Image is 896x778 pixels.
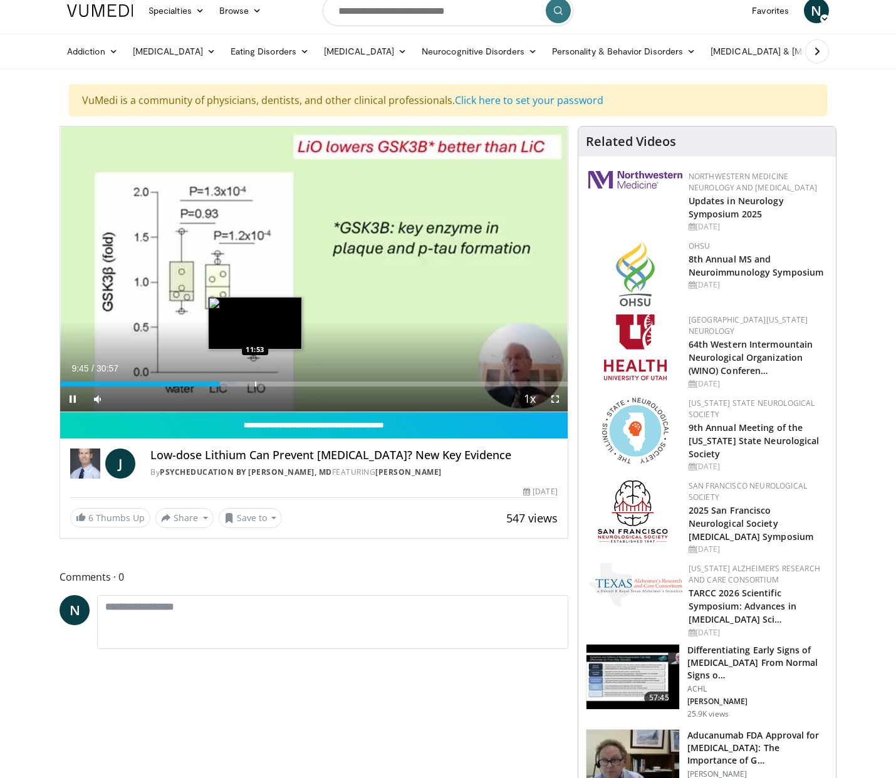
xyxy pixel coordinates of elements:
a: TARCC 2026 Scientific Symposium: Advances in [MEDICAL_DATA] Sci… [689,587,796,625]
img: 2a462fb6-9365-492a-ac79-3166a6f924d8.png.150x105_q85_autocrop_double_scale_upscale_version-0.2.jpg [588,171,682,189]
span: 57:45 [644,692,674,704]
a: Northwestern Medicine Neurology and [MEDICAL_DATA] [689,171,818,193]
a: OHSU [689,241,711,251]
h4: Low-dose Lithium Can Prevent [MEDICAL_DATA]? New Key Evidence [150,449,558,462]
div: [DATE] [689,221,826,232]
div: Progress Bar [60,381,568,386]
div: [DATE] [689,378,826,390]
a: 8th Annual MS and Neuroimmunology Symposium [689,253,824,278]
a: Addiction [60,39,125,64]
img: ad8adf1f-d405-434e-aebe-ebf7635c9b5d.png.150x105_q85_autocrop_double_scale_upscale_version-0.2.png [598,480,673,546]
a: [MEDICAL_DATA] [316,39,414,64]
a: [PERSON_NAME] [375,467,442,477]
span: 30:57 [96,363,118,373]
img: c78a2266-bcdd-4805-b1c2-ade407285ecb.png.150x105_q85_autocrop_double_scale_upscale_version-0.2.png [588,563,682,607]
img: PsychEducation by James Phelps, MD [70,449,100,479]
div: [DATE] [689,461,826,472]
a: [US_STATE] State Neurological Society [689,398,815,420]
button: Save to [219,508,283,528]
img: 599f3ee4-8b28-44a1-b622-e2e4fac610ae.150x105_q85_crop-smart_upscale.jpg [586,645,679,710]
a: Neurocognitive Disorders [414,39,544,64]
button: Pause [60,386,85,412]
img: VuMedi Logo [67,4,133,17]
div: [DATE] [523,486,557,497]
div: By FEATURING [150,467,558,478]
a: [US_STATE] Alzheimer’s Research and Care Consortium [689,563,820,585]
p: ACHL [687,684,828,694]
video-js: Video Player [60,127,568,412]
a: 57:45 Differentiating Early Signs of [MEDICAL_DATA] From Normal Signs o… ACHL [PERSON_NAME] 25.9K... [586,644,828,719]
a: Updates in Neurology Symposium 2025 [689,195,784,220]
img: 71a8b48c-8850-4916-bbdd-e2f3ccf11ef9.png.150x105_q85_autocrop_double_scale_upscale_version-0.2.png [602,398,669,464]
a: 9th Annual Meeting of the [US_STATE] State Neurological Society [689,422,820,460]
p: [PERSON_NAME] [687,697,828,707]
a: [MEDICAL_DATA] & [MEDICAL_DATA] [703,39,882,64]
a: J [105,449,135,479]
a: PsychEducation by [PERSON_NAME], MD [160,467,332,477]
button: Fullscreen [543,386,568,412]
a: [GEOGRAPHIC_DATA][US_STATE] Neurology [689,314,808,336]
button: Share [155,508,214,528]
a: Personality & Behavior Disorders [544,39,703,64]
button: Playback Rate [518,386,543,412]
img: image.jpeg [208,297,302,350]
a: 64th Western Intermountain Neurological Organization (WINO) Conferen… [689,338,813,376]
div: [DATE] [689,279,826,291]
img: f6362829-b0a3-407d-a044-59546adfd345.png.150x105_q85_autocrop_double_scale_upscale_version-0.2.png [604,314,667,380]
h3: Aducanumab FDA Approval for [MEDICAL_DATA]: The Importance of G… [687,729,828,767]
div: VuMedi is a community of physicians, dentists, and other clinical professionals. [69,85,827,116]
button: Mute [85,386,110,412]
p: 25.9K views [687,709,729,719]
a: Eating Disorders [223,39,316,64]
img: da959c7f-65a6-4fcf-a939-c8c702e0a770.png.150x105_q85_autocrop_double_scale_upscale_version-0.2.png [616,241,655,306]
a: San Francisco Neurological Society [689,480,807,502]
div: [DATE] [689,544,826,555]
div: [DATE] [689,627,826,638]
h4: Related Videos [586,134,676,149]
span: 547 views [506,511,558,526]
a: 6 Thumbs Up [70,508,150,527]
a: 2025 San Francisco Neurological Society [MEDICAL_DATA] Symposium [689,504,813,542]
span: 6 [88,512,93,524]
span: 9:45 [71,363,88,373]
a: [MEDICAL_DATA] [125,39,223,64]
a: Click here to set your password [455,93,603,107]
span: / [91,363,94,373]
h3: Differentiating Early Signs of [MEDICAL_DATA] From Normal Signs o… [687,644,828,682]
span: Comments 0 [60,569,568,585]
a: N [60,595,90,625]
